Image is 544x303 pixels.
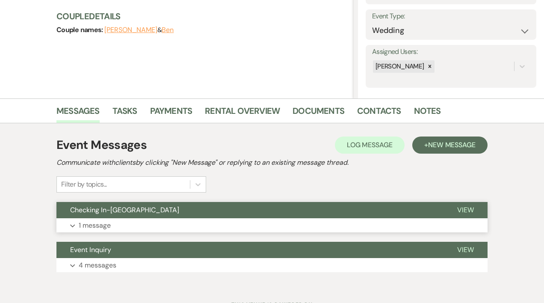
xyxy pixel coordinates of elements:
button: 4 messages [56,258,488,273]
span: New Message [428,140,476,149]
h2: Communicate with clients by clicking "New Message" or replying to an existing message thread. [56,157,488,168]
div: Filter by topics... [61,179,107,190]
span: View [457,245,474,254]
button: [PERSON_NAME] [104,27,157,33]
a: Rental Overview [205,104,280,123]
button: 1 message [56,218,488,233]
button: Log Message [335,137,405,154]
button: Ben [162,27,174,33]
a: Documents [293,104,344,123]
button: +New Message [412,137,488,154]
button: Event Inquiry [56,242,443,258]
a: Notes [414,104,441,123]
a: Messages [56,104,100,123]
label: Assigned Users: [372,46,530,58]
span: & [104,26,174,34]
a: Payments [150,104,192,123]
div: [PERSON_NAME] [373,60,426,73]
span: View [457,205,474,214]
button: View [443,202,488,218]
span: Log Message [347,140,393,149]
a: Tasks [112,104,137,123]
button: Checking In-[GEOGRAPHIC_DATA] [56,202,443,218]
h1: Event Messages [56,136,147,154]
a: Contacts [357,104,401,123]
button: View [443,242,488,258]
p: 4 messages [79,260,116,271]
label: Event Type: [372,10,530,23]
span: Checking In-[GEOGRAPHIC_DATA] [70,205,179,214]
h3: Couple Details [56,10,345,22]
p: 1 message [79,220,111,231]
span: Couple names: [56,25,104,34]
span: Event Inquiry [70,245,111,254]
